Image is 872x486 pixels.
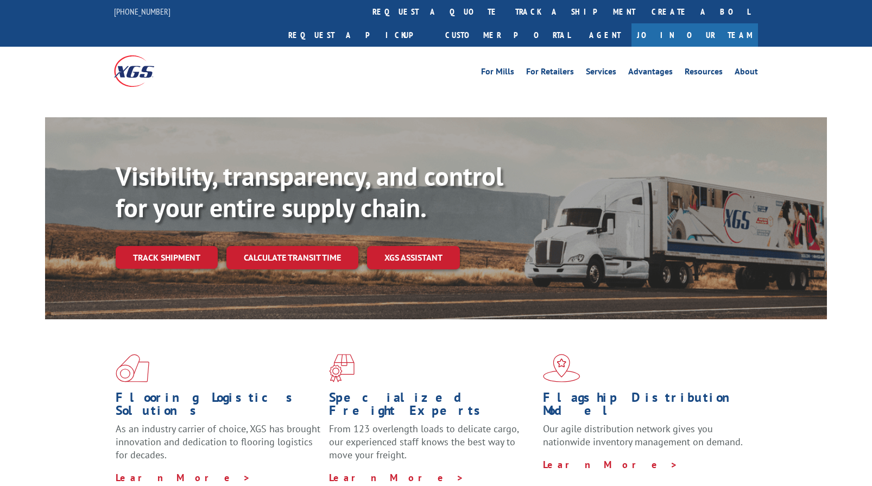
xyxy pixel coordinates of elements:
a: Learn More > [543,458,678,471]
h1: Flooring Logistics Solutions [116,391,321,422]
a: Agent [578,23,631,47]
h1: Specialized Freight Experts [329,391,534,422]
a: Learn More > [329,471,464,484]
a: About [735,67,758,79]
a: Resources [685,67,723,79]
a: Calculate transit time [226,246,358,269]
a: XGS ASSISTANT [367,246,460,269]
span: As an industry carrier of choice, XGS has brought innovation and dedication to flooring logistics... [116,422,320,461]
a: [PHONE_NUMBER] [114,6,170,17]
b: Visibility, transparency, and control for your entire supply chain. [116,159,503,224]
a: Request a pickup [280,23,437,47]
img: xgs-icon-focused-on-flooring-red [329,354,355,382]
a: Track shipment [116,246,218,269]
img: xgs-icon-total-supply-chain-intelligence-red [116,354,149,382]
a: For Retailers [526,67,574,79]
a: Learn More > [116,471,251,484]
span: Our agile distribution network gives you nationwide inventory management on demand. [543,422,743,448]
img: xgs-icon-flagship-distribution-model-red [543,354,580,382]
a: Customer Portal [437,23,578,47]
a: Join Our Team [631,23,758,47]
h1: Flagship Distribution Model [543,391,748,422]
a: Services [586,67,616,79]
a: For Mills [481,67,514,79]
p: From 123 overlength loads to delicate cargo, our experienced staff knows the best way to move you... [329,422,534,471]
a: Advantages [628,67,673,79]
